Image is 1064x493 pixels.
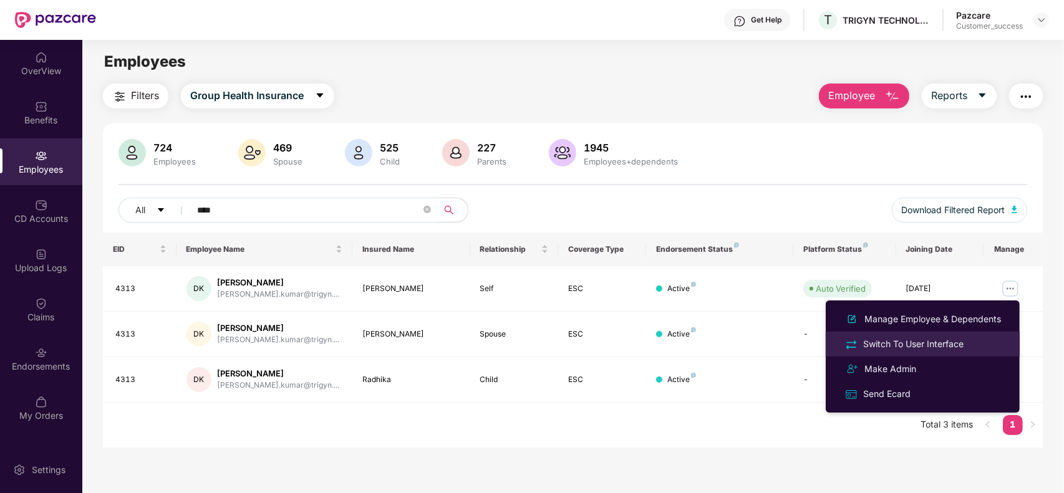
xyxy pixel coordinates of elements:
span: All [135,203,145,217]
span: caret-down [157,206,165,216]
div: Parents [475,156,509,166]
img: svg+xml;base64,PHN2ZyB4bWxucz0iaHR0cDovL3d3dy53My5vcmcvMjAwMC9zdmciIHdpZHRoPSI4IiBoZWlnaHQ9IjgiIH... [734,242,739,247]
div: Radhika [362,374,460,386]
span: Group Health Insurance [190,88,304,103]
div: 469 [271,141,305,154]
th: EID [103,232,177,266]
div: Customer_success [956,21,1023,31]
li: 1 [1003,415,1023,435]
div: ESC [568,283,636,295]
div: Send Ecard [861,387,913,401]
div: Pazcare [956,9,1023,21]
div: [DATE] [906,283,974,295]
div: Active [667,328,696,340]
img: svg+xml;base64,PHN2ZyB4bWxucz0iaHR0cDovL3d3dy53My5vcmcvMjAwMC9zdmciIHhtbG5zOnhsaW5rPSJodHRwOi8vd3... [118,139,146,166]
span: close-circle [423,204,431,216]
a: 1 [1003,415,1023,434]
img: svg+xml;base64,PHN2ZyB4bWxucz0iaHR0cDovL3d3dy53My5vcmcvMjAwMC9zdmciIHhtbG5zOnhsaW5rPSJodHRwOi8vd3... [345,139,372,166]
div: Child [480,374,548,386]
img: svg+xml;base64,PHN2ZyBpZD0iVXBsb2FkX0xvZ3MiIGRhdGEtbmFtZT0iVXBsb2FkIExvZ3MiIHhtbG5zPSJodHRwOi8vd3... [35,248,47,261]
span: Relationship [480,244,539,254]
span: close-circle [423,206,431,213]
div: Spouse [271,156,305,166]
button: search [437,198,468,223]
div: Spouse [480,328,548,340]
li: Previous Page [978,415,998,435]
span: Filters [131,88,159,103]
span: Download Filtered Report [902,203,1005,217]
div: DK [186,367,211,392]
img: svg+xml;base64,PHN2ZyBpZD0iRW5kb3JzZW1lbnRzIiB4bWxucz0iaHR0cDovL3d3dy53My5vcmcvMjAwMC9zdmciIHdpZH... [35,347,47,359]
div: Child [377,156,402,166]
img: svg+xml;base64,PHN2ZyBpZD0iRHJvcGRvd24tMzJ4MzIiIHhtbG5zPSJodHRwOi8vd3d3LnczLm9yZy8yMDAwL3N2ZyIgd2... [1037,15,1047,25]
div: [PERSON_NAME].kumar@trigyn.... [218,380,340,391]
div: [PERSON_NAME].kumar@trigyn.... [218,334,340,346]
div: 525 [377,141,402,154]
img: svg+xml;base64,PHN2ZyB4bWxucz0iaHR0cDovL3d3dy53My5vcmcvMjAwMC9zdmciIHhtbG5zOnhsaW5rPSJodHRwOi8vd3... [442,139,470,166]
span: caret-down [315,90,325,102]
img: New Pazcare Logo [15,12,96,28]
span: Reports [931,88,967,103]
td: - [793,357,896,403]
div: ESC [568,374,636,386]
div: [PERSON_NAME] [218,368,340,380]
span: EID [113,244,157,254]
img: svg+xml;base64,PHN2ZyB4bWxucz0iaHR0cDovL3d3dy53My5vcmcvMjAwMC9zdmciIHdpZHRoPSIyNCIgaGVpZ2h0PSIyNC... [112,89,127,104]
div: ESC [568,328,636,340]
div: Active [667,283,696,295]
div: Make Admin [862,362,919,376]
div: [PERSON_NAME] [218,322,340,334]
div: Employees+dependents [581,156,680,166]
img: svg+xml;base64,PHN2ZyB4bWxucz0iaHR0cDovL3d3dy53My5vcmcvMjAwMC9zdmciIHdpZHRoPSIyNCIgaGVpZ2h0PSIyNC... [844,338,858,352]
img: svg+xml;base64,PHN2ZyB4bWxucz0iaHR0cDovL3d3dy53My5vcmcvMjAwMC9zdmciIHdpZHRoPSIyNCIgaGVpZ2h0PSIyNC... [1018,89,1033,104]
img: svg+xml;base64,PHN2ZyB4bWxucz0iaHR0cDovL3d3dy53My5vcmcvMjAwMC9zdmciIHdpZHRoPSI4IiBoZWlnaHQ9IjgiIH... [691,327,696,332]
th: Employee Name [177,232,353,266]
div: Active [667,374,696,386]
img: svg+xml;base64,PHN2ZyB4bWxucz0iaHR0cDovL3d3dy53My5vcmcvMjAwMC9zdmciIHdpZHRoPSIyNCIgaGVpZ2h0PSIyNC... [844,361,859,376]
div: [PERSON_NAME].kumar@trigyn.... [218,289,340,300]
li: Next Page [1023,415,1043,435]
img: svg+xml;base64,PHN2ZyB4bWxucz0iaHR0cDovL3d3dy53My5vcmcvMjAwMC9zdmciIHhtbG5zOnhsaW5rPSJodHRwOi8vd3... [549,139,576,166]
button: Download Filtered Report [892,198,1028,223]
img: svg+xml;base64,PHN2ZyBpZD0iSGVscC0zMngzMiIgeG1sbnM9Imh0dHA6Ly93d3cudzMub3JnLzIwMDAvc3ZnIiB3aWR0aD... [733,15,746,27]
td: - [793,312,896,357]
span: right [1029,421,1037,428]
div: 227 [475,141,509,154]
div: [PERSON_NAME] [218,277,340,289]
div: Employees [151,156,198,166]
th: Insured Name [352,232,470,266]
button: Allcaret-down [118,198,195,223]
th: Manage [984,232,1043,266]
div: Platform Status [803,244,886,254]
img: svg+xml;base64,PHN2ZyB4bWxucz0iaHR0cDovL3d3dy53My5vcmcvMjAwMC9zdmciIHdpZHRoPSI4IiBoZWlnaHQ9IjgiIH... [863,242,868,247]
th: Coverage Type [558,232,646,266]
div: DK [186,322,211,347]
th: Joining Date [896,232,984,266]
button: left [978,415,998,435]
button: Reportscaret-down [922,84,997,108]
div: Switch To User Interface [861,337,966,351]
div: Manage Employee & Dependents [862,312,1004,326]
img: manageButton [1000,279,1020,299]
img: svg+xml;base64,PHN2ZyBpZD0iQmVuZWZpdHMiIHhtbG5zPSJodHRwOi8vd3d3LnczLm9yZy8yMDAwL3N2ZyIgd2lkdGg9Ij... [35,100,47,113]
span: left [984,421,992,428]
span: Employees [104,52,186,70]
img: svg+xml;base64,PHN2ZyB4bWxucz0iaHR0cDovL3d3dy53My5vcmcvMjAwMC9zdmciIHdpZHRoPSI4IiBoZWlnaHQ9IjgiIH... [691,282,696,287]
div: Settings [28,464,69,476]
img: svg+xml;base64,PHN2ZyB4bWxucz0iaHR0cDovL3d3dy53My5vcmcvMjAwMC9zdmciIHdpZHRoPSI4IiBoZWlnaHQ9IjgiIH... [691,373,696,378]
img: svg+xml;base64,PHN2ZyBpZD0iTXlfT3JkZXJzIiBkYXRhLW5hbWU9Ik15IE9yZGVycyIgeG1sbnM9Imh0dHA6Ly93d3cudz... [35,396,47,408]
img: svg+xml;base64,PHN2ZyB4bWxucz0iaHR0cDovL3d3dy53My5vcmcvMjAwMC9zdmciIHdpZHRoPSIxNiIgaGVpZ2h0PSIxNi... [844,388,858,401]
span: Employee Name [186,244,334,254]
img: svg+xml;base64,PHN2ZyBpZD0iRW1wbG95ZWVzIiB4bWxucz0iaHR0cDovL3d3dy53My5vcmcvMjAwMC9zdmciIHdpZHRoPS... [35,150,47,162]
img: svg+xml;base64,PHN2ZyB4bWxucz0iaHR0cDovL3d3dy53My5vcmcvMjAwMC9zdmciIHhtbG5zOnhsaW5rPSJodHRwOi8vd3... [885,89,900,104]
div: TRIGYN TECHNOLOGIES LIMITED [843,14,930,26]
div: Auto Verified [816,282,866,295]
div: Endorsement Status [656,244,783,254]
div: Self [480,283,548,295]
li: Total 3 items [921,415,973,435]
img: svg+xml;base64,PHN2ZyB4bWxucz0iaHR0cDovL3d3dy53My5vcmcvMjAwMC9zdmciIHhtbG5zOnhsaW5rPSJodHRwOi8vd3... [238,139,266,166]
div: [PERSON_NAME] [362,328,460,340]
div: 724 [151,141,198,154]
button: Employee [819,84,909,108]
img: svg+xml;base64,PHN2ZyBpZD0iQ2xhaW0iIHhtbG5zPSJodHRwOi8vd3d3LnczLm9yZy8yMDAwL3N2ZyIgd2lkdGg9IjIwIi... [35,297,47,310]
